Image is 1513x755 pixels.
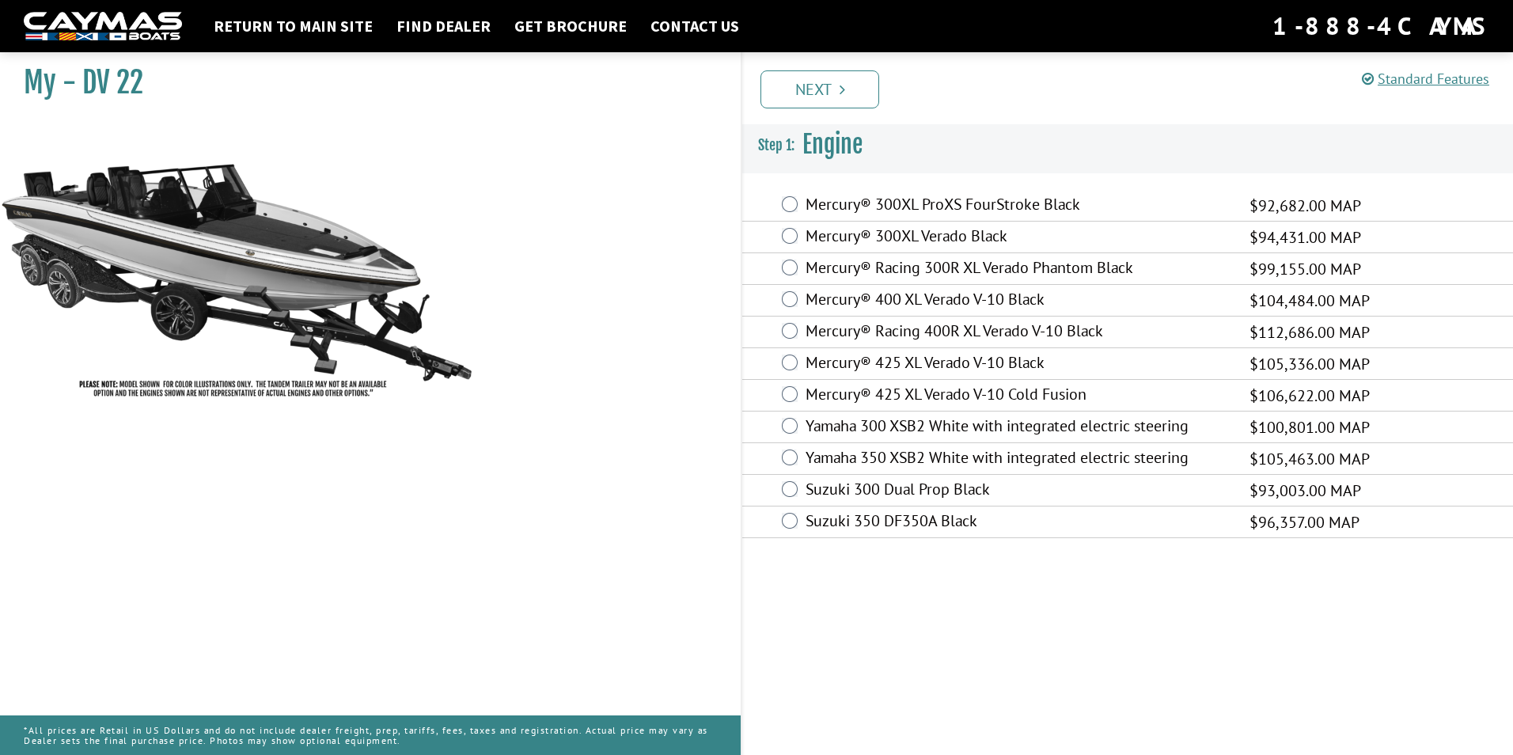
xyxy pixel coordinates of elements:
ul: Pagination [756,68,1513,108]
a: Next [760,70,879,108]
span: $112,686.00 MAP [1249,321,1370,344]
label: Mercury® 425 XL Verado V-10 Black [806,353,1230,376]
label: Mercury® Racing 300R XL Verado Phantom Black [806,258,1230,281]
span: $93,003.00 MAP [1249,479,1361,503]
span: $96,357.00 MAP [1249,510,1359,534]
a: Standard Features [1362,70,1489,88]
h1: My - DV 22 [24,65,701,101]
p: *All prices are Retail in US Dollars and do not include dealer freight, prep, tariffs, fees, taxe... [24,717,717,753]
a: Contact Us [643,16,747,36]
img: white-logo-c9c8dbefe5ff5ceceb0f0178aa75bf4bb51f6bca0971e226c86eb53dfe498488.png [24,12,182,41]
span: $92,682.00 MAP [1249,194,1361,218]
span: $100,801.00 MAP [1249,415,1370,439]
a: Get Brochure [506,16,635,36]
div: 1-888-4CAYMAS [1272,9,1489,44]
label: Suzuki 350 DF350A Black [806,511,1230,534]
span: $106,622.00 MAP [1249,384,1370,408]
label: Mercury® 300XL ProXS FourStroke Black [806,195,1230,218]
label: Yamaha 350 XSB2 White with integrated electric steering [806,448,1230,471]
label: Suzuki 300 Dual Prop Black [806,480,1230,503]
label: Mercury® 400 XL Verado V-10 Black [806,290,1230,313]
label: Mercury® 300XL Verado Black [806,226,1230,249]
label: Mercury® Racing 400R XL Verado V-10 Black [806,321,1230,344]
a: Return to main site [206,16,381,36]
span: $105,463.00 MAP [1249,447,1370,471]
h3: Engine [742,116,1513,174]
label: Mercury® 425 XL Verado V-10 Cold Fusion [806,385,1230,408]
span: $105,336.00 MAP [1249,352,1370,376]
span: $94,431.00 MAP [1249,226,1361,249]
label: Yamaha 300 XSB2 White with integrated electric steering [806,416,1230,439]
span: $99,155.00 MAP [1249,257,1361,281]
span: $104,484.00 MAP [1249,289,1370,313]
a: Find Dealer [389,16,499,36]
